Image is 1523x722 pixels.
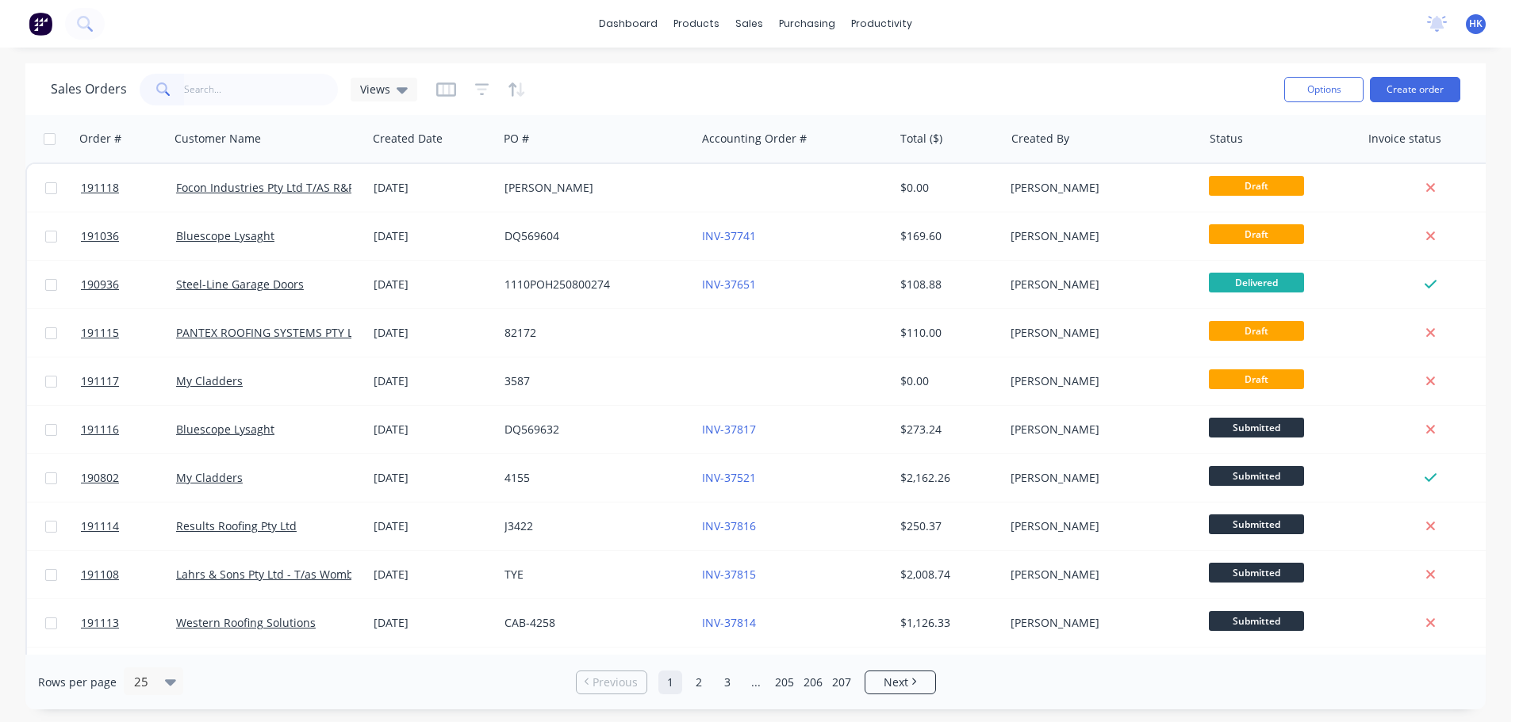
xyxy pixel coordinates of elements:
div: [DATE] [374,277,492,292]
button: Options [1284,77,1364,102]
a: INV-37814 [702,615,756,630]
input: Search... [184,74,339,105]
div: Order # [79,131,121,147]
a: INV-37815 [702,567,756,582]
a: 190802 [81,454,176,502]
a: 191036 [81,212,176,260]
div: DQ569604 [504,228,681,244]
button: Create order [1370,77,1460,102]
a: Results Roofing Pty Ltd [176,518,297,533]
span: Submitted [1209,466,1304,486]
a: 191113 [81,599,176,647]
a: Page 1 is your current page [658,670,682,694]
div: $169.60 [900,228,993,244]
a: Focon Industries Pty Ltd T/AS R&F Steel Buildings [GEOGRAPHIC_DATA] [176,180,549,195]
div: productivity [843,12,920,36]
div: [PERSON_NAME] [1011,325,1187,341]
span: Draft [1209,224,1304,244]
span: 191108 [81,567,119,583]
a: Page 2 [687,670,711,694]
div: $2,008.74 [900,567,993,583]
div: sales [727,12,771,36]
span: Draft [1209,176,1304,196]
div: 3587 [504,373,681,389]
div: [DATE] [374,422,492,437]
span: 190936 [81,277,119,292]
span: 190802 [81,470,119,486]
a: Page 207 [830,670,854,694]
span: 191113 [81,615,119,631]
a: INV-37816 [702,518,756,533]
span: Rows per page [38,674,117,690]
div: [PERSON_NAME] [1011,615,1187,631]
div: [PERSON_NAME] [1011,422,1187,437]
div: Status [1210,131,1243,147]
div: Created Date [373,131,443,147]
a: Steel-Line Garage Doors [176,277,304,292]
div: [PERSON_NAME] [1011,228,1187,244]
a: 191108 [81,551,176,598]
div: 82172 [504,325,681,341]
div: DQ569632 [504,422,681,437]
div: $0.00 [900,373,993,389]
div: [DATE] [374,567,492,583]
div: Accounting Order # [702,131,807,147]
div: Invoice status [1368,131,1441,147]
ul: Pagination [570,670,942,694]
span: Submitted [1209,611,1304,631]
div: [DATE] [374,180,492,196]
a: Bluescope Lysaght [176,228,274,243]
div: J3422 [504,518,681,534]
a: Page 3 [715,670,739,694]
div: Total ($) [900,131,942,147]
div: TYE [504,567,681,583]
a: dashboard [591,12,666,36]
a: My Cladders [176,373,243,388]
span: Delivered [1209,273,1304,292]
a: Previous page [577,674,646,690]
img: Factory [29,12,52,36]
span: 191118 [81,180,119,196]
div: [DATE] [374,470,492,486]
div: $110.00 [900,325,993,341]
span: Submitted [1209,418,1304,437]
a: INV-37521 [702,470,756,485]
div: [PERSON_NAME] [504,180,681,196]
div: 1110POH250800274 [504,277,681,292]
span: Draft [1209,369,1304,389]
span: Views [360,81,390,97]
a: Western Roofing Solutions [176,615,316,630]
a: Next page [865,674,935,690]
span: 191036 [81,228,119,244]
div: [DATE] [374,373,492,389]
a: INV-37741 [702,228,756,243]
div: $108.88 [900,277,993,292]
a: 190936 [81,261,176,308]
div: purchasing [771,12,843,36]
a: Jump forward [744,670,768,694]
span: 191116 [81,422,119,437]
a: Page 206 [801,670,825,694]
a: Lahrs & Sons Pty Ltd - T/as Wombat Plumbing [176,567,418,582]
div: [PERSON_NAME] [1011,470,1187,486]
div: Customer Name [175,131,261,147]
div: $2,162.26 [900,470,993,486]
a: 191112 [81,648,176,695]
div: 4155 [504,470,681,486]
iframe: Intercom live chat [1469,668,1507,706]
div: PO # [504,131,529,147]
span: 191114 [81,518,119,534]
a: 191116 [81,406,176,453]
a: 191117 [81,357,176,405]
div: [DATE] [374,518,492,534]
div: [PERSON_NAME] [1011,567,1187,583]
span: Next [884,674,908,690]
div: Created By [1011,131,1069,147]
a: 191114 [81,502,176,550]
span: Submitted [1209,514,1304,534]
div: [DATE] [374,615,492,631]
div: [PERSON_NAME] [1011,277,1187,292]
a: 191115 [81,309,176,357]
span: 191115 [81,325,119,341]
a: PANTEX ROOFING SYSTEMS PTY LTD [176,325,367,340]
